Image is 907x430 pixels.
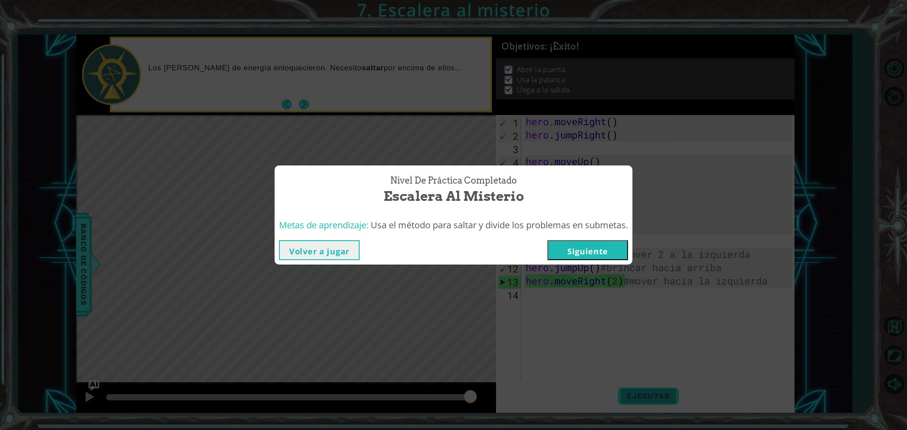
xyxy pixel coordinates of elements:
button: Volver a jugar [279,240,360,260]
span: Usa el método para saltar y divide los problemas en submetas. [371,219,628,231]
span: Escalera al misterio [384,187,524,206]
span: Nivel de práctica Completado [390,174,517,187]
span: Metas de aprendizaje: [279,219,368,231]
button: Siguiente [547,240,628,260]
